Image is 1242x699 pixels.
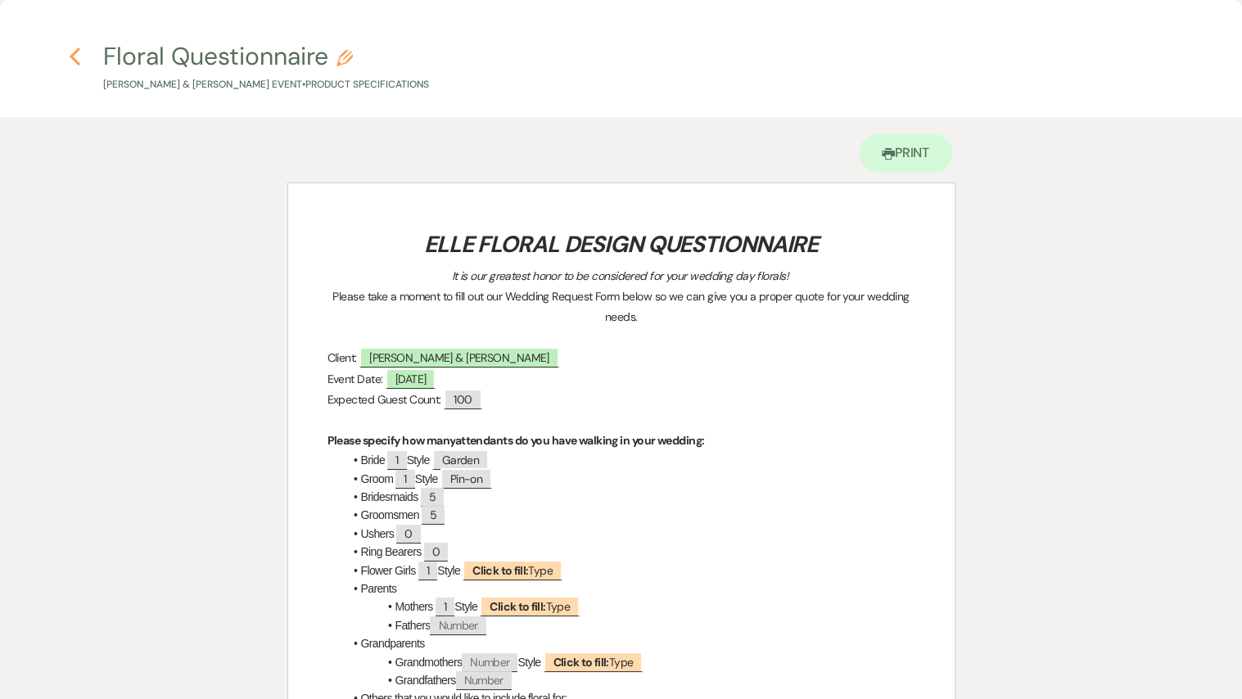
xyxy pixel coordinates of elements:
span: 1 [387,451,406,470]
strong: Please specify how many [327,433,455,448]
li: Groomsmen [344,506,915,524]
span: Number [456,671,512,690]
li: Bridesmaids [344,488,915,506]
strong: attendants do you have walking in your wedding [455,433,702,448]
a: Print [859,133,953,173]
span: 5 [422,506,445,525]
em: ELLE FLORAL DESIGN QUESTIONNAIRE [424,229,818,259]
li: Flower Girls Style [344,561,915,579]
li: Ring Bearers [344,543,915,561]
p: Expected Guest Count: [327,390,915,410]
button: Floral Questionnaire[PERSON_NAME] & [PERSON_NAME] Event•Product Specifications [103,44,429,92]
span: Pin-on [440,468,492,489]
li: Bride Style [344,451,915,469]
em: It is our greatest honor to be considered for your wedding day florals! [452,268,788,283]
span: 1 [395,470,414,489]
p: Please take a moment to fill out our Wedding Request Form below so we can give you a proper quote... [327,286,915,327]
strong: : [702,433,704,448]
span: Type [463,560,562,580]
li: Grandparents [344,634,915,652]
p: [PERSON_NAME] & [PERSON_NAME] Event • Product Specifications [103,77,429,92]
span: [PERSON_NAME] & [PERSON_NAME] [359,347,559,368]
span: Type [480,596,580,616]
li: Ushers [344,525,915,543]
span: Type [544,652,644,672]
p: Client: [327,348,915,368]
span: [DATE] [386,368,436,389]
span: Garden [432,449,489,470]
li: Parents [344,579,915,598]
b: Click to fill: [472,563,528,578]
span: Number [462,653,517,672]
span: 1 [436,598,454,616]
b: Click to fill: [553,655,609,670]
li: Grandfathers [344,671,915,689]
li: Groom Style [344,470,915,488]
p: Event Date: [327,369,915,390]
li: Fathers [344,616,915,634]
span: 0 [424,543,448,561]
span: 100 [444,389,481,409]
span: 5 [421,488,444,507]
li: Mothers Style [344,598,915,616]
span: 0 [396,525,420,543]
span: 1 [418,561,437,580]
b: Click to fill: [490,599,545,614]
span: Number [430,616,486,635]
li: Grandmothers Style [344,653,915,671]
